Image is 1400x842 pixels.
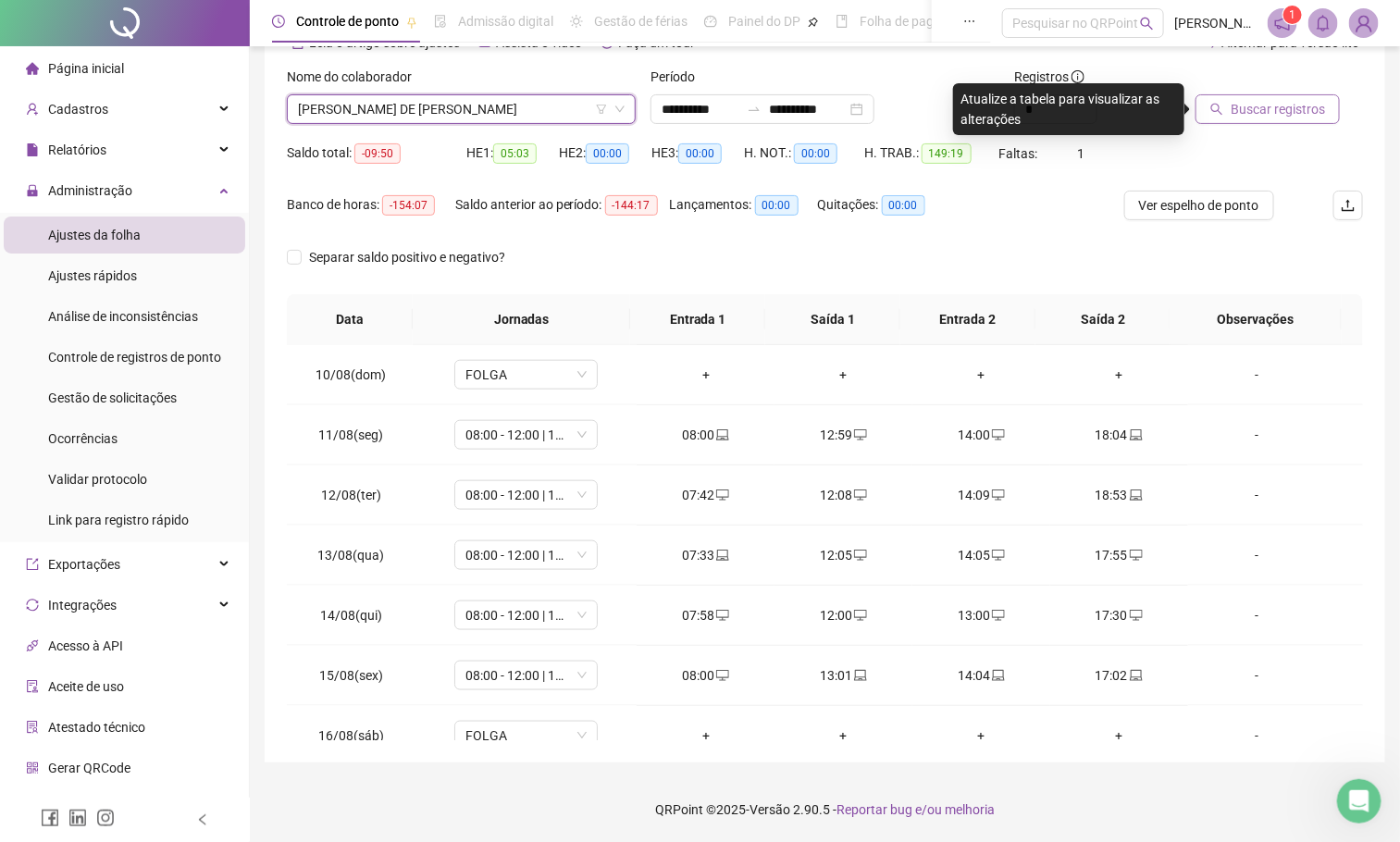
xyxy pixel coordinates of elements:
span: info-circle [1072,70,1084,83]
div: 17:02 [1065,665,1173,686]
div: 14:09 [927,485,1035,505]
span: filter [596,104,607,115]
label: Período [650,67,707,87]
span: 08:00 - 12:00 | 13:00 - 18:00 [465,421,587,449]
span: swap-right [747,102,762,117]
span: laptop [1128,669,1143,682]
span: export [26,558,39,571]
div: 07:58 [651,605,760,625]
span: pushpin [808,17,819,28]
span: [PERSON_NAME] epis [1175,13,1257,33]
div: Quitações: [818,194,952,216]
span: Controle de ponto [296,14,399,29]
span: user-add [26,103,39,116]
span: desktop [714,669,729,682]
span: desktop [990,549,1005,562]
span: bell [1315,15,1332,31]
span: facebook [41,809,59,827]
span: upload [1341,198,1356,213]
div: 14:00 [927,425,1035,445]
span: qrcode [26,762,39,774]
span: Atestado técnico [48,720,145,735]
span: api [26,639,39,652]
span: laptop [990,669,1005,682]
div: 13:01 [789,665,898,686]
span: notification [1274,15,1291,31]
div: 18:53 [1065,485,1173,505]
span: 08:00 - 12:00 | 13:00 - 18:00 [465,481,587,509]
div: 12:59 [789,425,898,445]
span: desktop [990,609,1005,622]
span: Integrações [48,598,117,613]
span: Aceite de uso [48,679,124,694]
span: laptop [1128,428,1143,441]
th: Saída 2 [1035,294,1171,345]
span: Gestão de solicitações [48,390,177,405]
span: 05:03 [493,143,537,164]
span: 15/08(sex) [319,668,383,683]
span: 00:00 [678,143,722,164]
th: Data [287,294,413,345]
span: Painel do DP [728,14,800,29]
span: desktop [1128,609,1143,622]
span: 12/08(ter) [321,488,381,502]
span: 16/08(sáb) [318,728,384,743]
th: Jornadas [413,294,630,345]
span: desktop [990,489,1005,501]
span: Validar protocolo [48,472,147,487]
div: - [1203,725,1312,746]
div: 17:30 [1065,605,1173,625]
div: Saldo total: [287,142,466,164]
th: Saída 1 [765,294,900,345]
span: 00:00 [882,195,925,216]
span: to [747,102,762,117]
div: 13:00 [927,605,1035,625]
span: Folha de pagamento [860,14,978,29]
span: -144:17 [605,195,658,216]
span: Administração [48,183,132,198]
span: desktop [714,489,729,501]
span: -09:50 [354,143,401,164]
div: H. NOT.: [744,142,864,164]
div: Banco de horas: [287,194,455,216]
th: Entrada 2 [900,294,1035,345]
span: search [1210,103,1223,116]
div: HE 1: [466,142,559,164]
div: 18:04 [1065,425,1173,445]
span: laptop [714,428,729,441]
span: Ocorrências [48,431,118,446]
span: Leia o artigo sobre ajustes [309,35,460,50]
span: desktop [852,489,867,501]
th: Entrada 1 [630,294,765,345]
button: Ver espelho de ponto [1124,191,1274,220]
span: FOLGA [465,361,587,389]
span: sun [570,15,583,28]
span: solution [26,721,39,734]
span: down [614,104,626,115]
span: 08:00 - 12:00 | 13:00 - 17:00 [465,662,587,689]
div: - [1203,425,1312,445]
span: 1 [1077,146,1084,161]
sup: 1 [1283,6,1302,24]
div: 12:08 [789,485,898,505]
div: 08:00 [651,425,760,445]
div: - [1203,485,1312,505]
span: Alternar para versão lite [1221,35,1358,50]
span: desktop [1128,549,1143,562]
iframe: Intercom live chat [1337,779,1381,823]
div: + [927,725,1035,746]
span: 00:00 [794,143,837,164]
span: Reportar bug e/ou melhoria [836,802,995,817]
span: Separar saldo positivo e negativo? [302,247,513,267]
div: Atualize a tabela para visualizar as alterações [953,83,1184,135]
span: GABRIELLA EVELYN FRENANDES DE JESUS ARAUJO [298,95,625,123]
span: dashboard [704,15,717,28]
div: 17:55 [1065,545,1173,565]
span: Assista o vídeo [496,35,582,50]
span: Gestão de férias [594,14,688,29]
div: - [1203,365,1312,385]
div: + [789,365,898,385]
span: 00:00 [755,195,799,216]
div: + [1065,365,1173,385]
span: file-done [434,15,447,28]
